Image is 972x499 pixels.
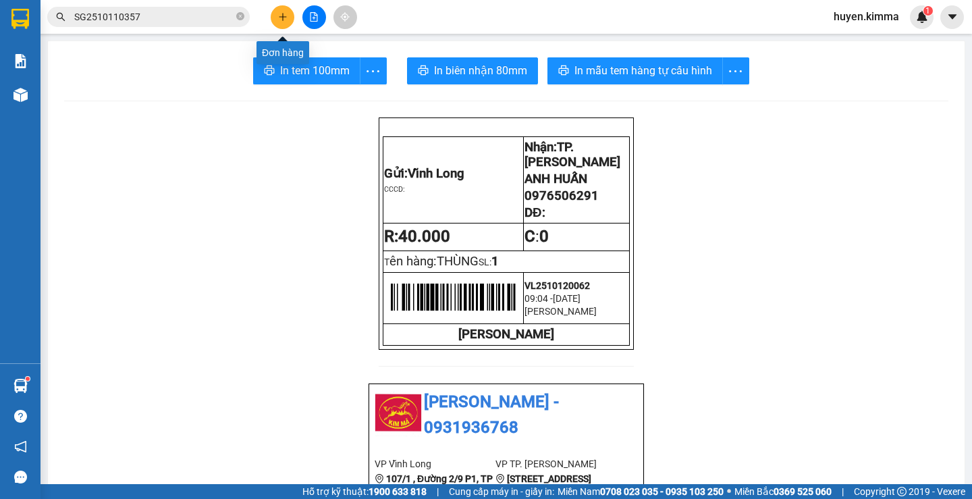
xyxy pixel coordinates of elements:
[236,12,244,20] span: close-circle
[375,390,638,440] li: [PERSON_NAME] - 0931936768
[897,487,907,496] span: copyright
[14,440,27,453] span: notification
[495,473,591,499] b: [STREET_ADDRESS][PERSON_NAME]
[539,227,549,246] span: 0
[13,88,28,102] img: warehouse-icon
[458,327,554,342] strong: [PERSON_NAME]
[418,65,429,78] span: printer
[14,471,27,483] span: message
[524,140,620,169] span: TP. [PERSON_NAME]
[434,62,527,79] span: In biên nhận 80mm
[389,254,479,269] span: ên hàng:
[13,379,28,393] img: warehouse-icon
[375,474,384,483] span: environment
[302,484,427,499] span: Hỗ trợ kỹ thuật:
[369,486,427,497] strong: 1900 633 818
[13,54,28,68] img: solution-icon
[280,62,350,79] span: In tem 100mm
[360,63,386,80] span: more
[823,8,910,25] span: huyen.kimma
[302,5,326,29] button: file-add
[384,227,450,246] strong: R:
[333,5,357,29] button: aim
[774,486,832,497] strong: 0369 525 060
[375,456,495,471] li: VP Vĩnh Long
[558,484,724,499] span: Miền Nam
[923,6,933,16] sup: 1
[384,166,464,181] span: Gửi:
[524,280,590,291] span: VL2510120062
[407,57,538,84] button: printerIn biên nhận 80mm
[524,172,587,186] span: ANH HUẤN
[74,9,234,24] input: Tìm tên, số ĐT hoặc mã đơn
[524,205,545,220] span: DĐ:
[56,12,65,22] span: search
[600,486,724,497] strong: 0708 023 035 - 0935 103 250
[524,293,553,304] span: 09:04 -
[547,57,723,84] button: printerIn mẫu tem hàng tự cấu hình
[437,484,439,499] span: |
[384,185,405,194] span: CCCD:
[734,484,832,499] span: Miền Bắc
[524,227,535,246] strong: C
[253,57,360,84] button: printerIn tem 100mm
[524,306,597,317] span: [PERSON_NAME]
[723,63,749,80] span: more
[398,227,450,246] span: 40.000
[722,57,749,84] button: more
[14,410,27,423] span: question-circle
[384,257,479,267] span: T
[842,484,844,499] span: |
[558,65,569,78] span: printer
[264,65,275,78] span: printer
[574,62,712,79] span: In mẫu tem hàng tự cấu hình
[360,57,387,84] button: more
[309,12,319,22] span: file-add
[495,474,505,483] span: environment
[940,5,964,29] button: caret-down
[491,254,499,269] span: 1
[11,9,29,29] img: logo-vxr
[524,188,599,203] span: 0976506291
[925,6,930,16] span: 1
[375,390,422,437] img: logo.jpg
[437,254,479,269] span: THÙNG
[727,489,731,494] span: ⚪️
[553,293,580,304] span: [DATE]
[271,5,294,29] button: plus
[495,456,616,471] li: VP TP. [PERSON_NAME]
[408,166,464,181] span: Vĩnh Long
[278,12,288,22] span: plus
[479,257,491,267] span: SL:
[946,11,959,23] span: caret-down
[524,227,549,246] span: :
[916,11,928,23] img: icon-new-feature
[236,11,244,24] span: close-circle
[449,484,554,499] span: Cung cấp máy in - giấy in:
[375,473,493,499] b: 107/1 , Đường 2/9 P1, TP Vĩnh Long
[340,12,350,22] span: aim
[524,140,620,169] span: Nhận:
[26,377,30,381] sup: 1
